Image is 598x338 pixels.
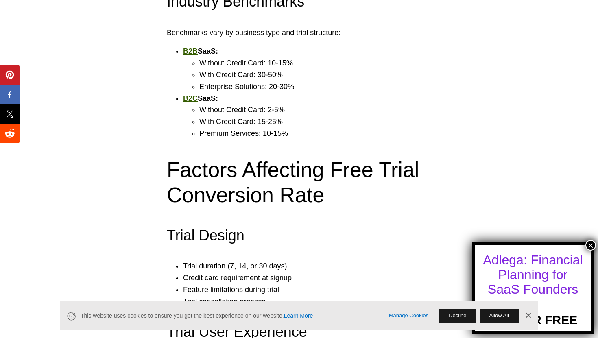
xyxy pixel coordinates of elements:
li: With Credit Card: 30-50% [199,69,431,81]
p: Benchmarks vary by business type and trial structure: [167,27,431,39]
button: Allow All [480,309,519,323]
svg: Cookie Icon [66,311,76,321]
a: B2B [183,47,198,55]
h2: Factors Affecting Free Trial Conversion Rate [167,157,431,208]
button: Close [585,240,596,251]
button: Decline [439,309,476,323]
li: Feature limitations during trial [183,284,431,296]
a: TRY FOR FREE [489,299,577,327]
li: Without Credit Card: 10-15% [199,57,431,69]
li: Trial cancellation process [183,296,431,307]
strong: SaaS: [183,47,218,55]
li: Premium Services: 10-15% [199,128,431,140]
a: B2C [183,94,198,102]
span: This website uses cookies to ensure you get the best experience on our website. [81,312,378,320]
a: Learn More [284,312,313,319]
a: Dismiss Banner [522,310,534,322]
div: Adlega: Financial Planning for SaaS Founders [482,253,583,297]
li: Enterprise Solutions: 20-30% [199,81,431,93]
strong: SaaS: [183,94,218,102]
li: Trial duration (7, 14, or 30 days) [183,260,431,272]
h3: Trial Design [167,225,431,246]
li: Credit card requirement at signup [183,272,431,284]
a: Manage Cookies [389,312,429,320]
li: Without Credit Card: 2-5% [199,104,431,116]
li: With Credit Card: 15-25% [199,116,431,128]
